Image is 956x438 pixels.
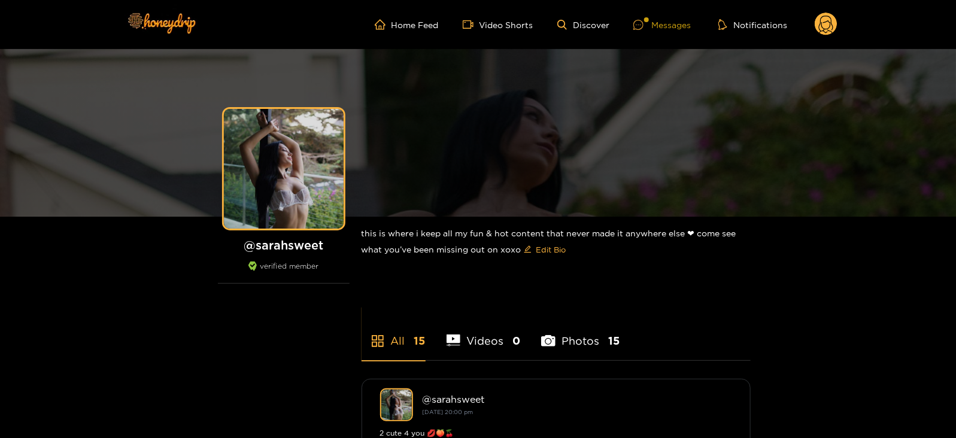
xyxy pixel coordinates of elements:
button: Notifications [715,19,791,31]
div: Messages [633,18,691,32]
li: Videos [447,306,521,360]
span: video-camera [463,19,479,30]
small: [DATE] 20:00 pm [423,409,474,415]
span: 0 [512,333,520,348]
span: Edit Bio [536,244,566,255]
li: All [362,306,426,360]
span: 15 [608,333,620,348]
span: home [375,19,391,30]
a: Video Shorts [463,19,533,30]
li: Photos [541,306,620,360]
img: sarahsweet [380,388,413,421]
span: edit [524,245,532,254]
h1: @ sarahsweet [218,238,350,253]
div: verified member [218,261,350,284]
a: Discover [557,20,609,30]
span: 15 [414,333,426,348]
button: editEdit Bio [521,240,569,259]
a: Home Feed [375,19,439,30]
div: @ sarahsweet [423,394,732,404]
span: appstore [371,334,385,348]
div: this is where i keep all my fun & hot content that never made it anywhere else ❤︎︎ come see what ... [362,217,751,269]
